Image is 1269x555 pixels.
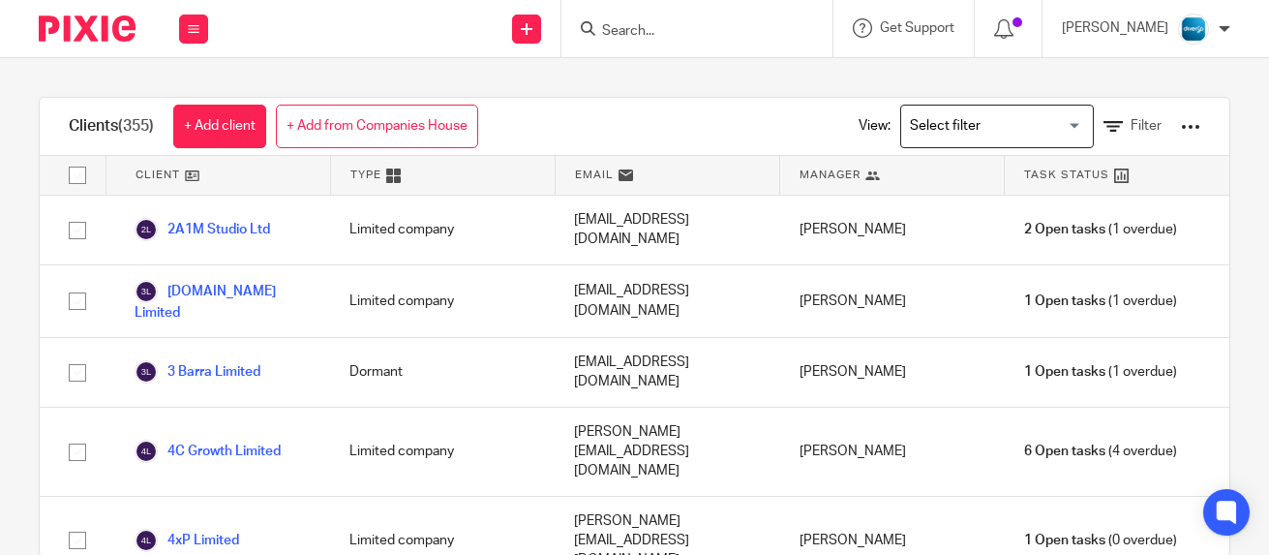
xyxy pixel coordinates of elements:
span: 1 Open tasks [1024,362,1105,382]
span: Email [575,167,614,183]
p: [PERSON_NAME] [1062,18,1168,38]
span: (0 overdue) [1024,531,1177,550]
div: [EMAIL_ADDRESS][DOMAIN_NAME] [555,338,779,407]
span: Filter [1131,119,1162,133]
span: (1 overdue) [1024,362,1177,382]
span: Task Status [1024,167,1109,183]
a: 4C Growth Limited [135,440,281,463]
input: Select all [59,157,96,194]
div: [PERSON_NAME] [780,408,1005,496]
div: Limited company [330,196,555,264]
span: 6 Open tasks [1024,442,1105,461]
div: Dormant [330,338,555,407]
img: svg%3E [135,218,158,241]
div: [EMAIL_ADDRESS][DOMAIN_NAME] [555,196,779,264]
img: svg%3E [135,529,158,552]
a: 3 Barra Limited [135,360,260,384]
div: Search for option [900,105,1094,148]
span: Client [136,167,180,183]
div: [PERSON_NAME][EMAIL_ADDRESS][DOMAIN_NAME] [555,408,779,496]
img: Diverso%20logo.png [1178,14,1209,45]
div: Limited company [330,408,555,496]
span: (1 overdue) [1024,220,1177,239]
a: 2A1M Studio Ltd [135,218,270,241]
span: Get Support [880,21,954,35]
span: 1 Open tasks [1024,292,1105,311]
a: [DOMAIN_NAME] Limited [135,280,311,323]
input: Search for option [903,109,1082,143]
a: + Add client [173,105,266,148]
div: [PERSON_NAME] [780,338,1005,407]
a: + Add from Companies House [276,105,478,148]
a: 4xP Limited [135,529,239,552]
img: svg%3E [135,440,158,463]
span: (355) [118,118,154,134]
span: Type [350,167,381,183]
div: [PERSON_NAME] [780,265,1005,337]
input: Search [600,23,774,41]
span: Manager [800,167,861,183]
span: (4 overdue) [1024,442,1177,461]
span: (1 overdue) [1024,292,1177,311]
div: Limited company [330,265,555,337]
img: Pixie [39,15,136,42]
div: [EMAIL_ADDRESS][DOMAIN_NAME] [555,265,779,337]
span: 1 Open tasks [1024,531,1105,550]
div: View: [830,98,1200,155]
span: 2 Open tasks [1024,220,1105,239]
img: svg%3E [135,360,158,384]
div: [PERSON_NAME] [780,196,1005,264]
h1: Clients [69,116,154,137]
img: svg%3E [135,280,158,303]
